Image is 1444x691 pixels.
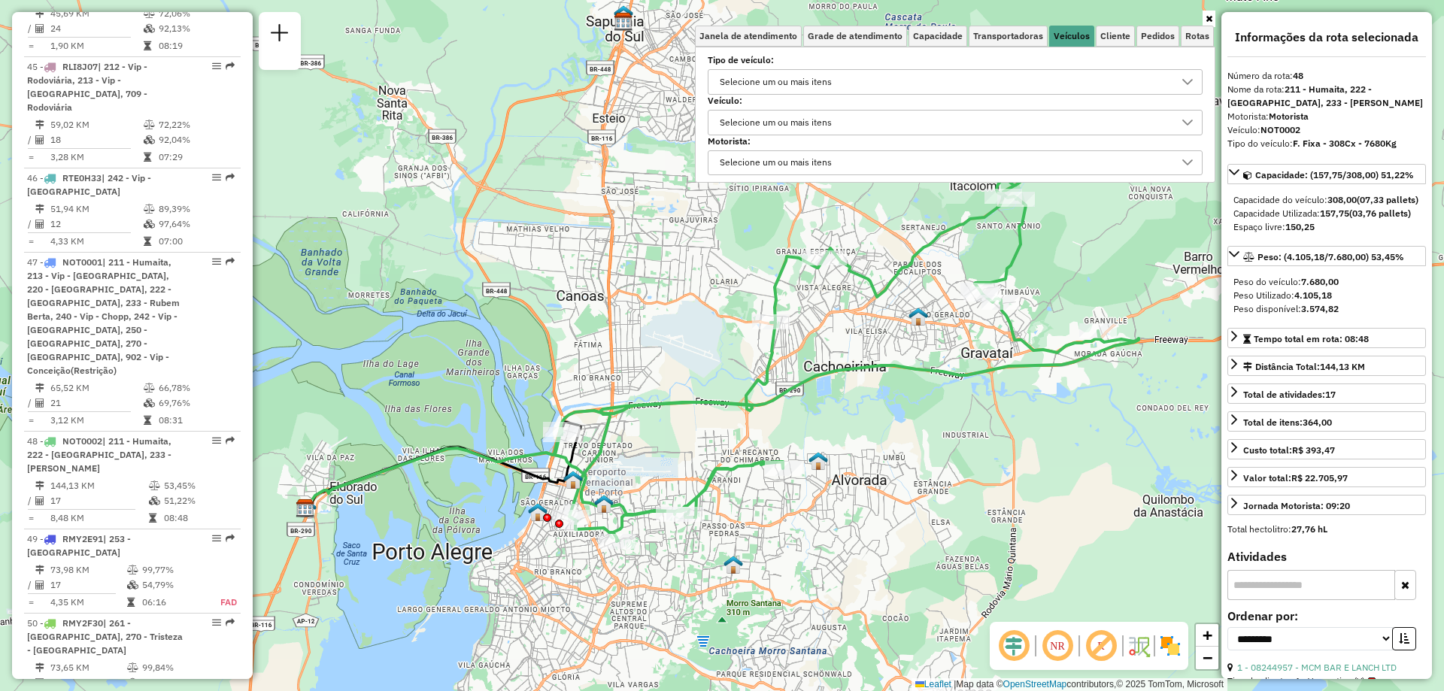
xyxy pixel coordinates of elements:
td: 144,13 KM [50,478,148,493]
strong: 4.105,18 [1294,289,1332,301]
i: Tempo total em rota [144,41,151,50]
em: Rota exportada [226,62,235,71]
td: FAD [204,595,238,610]
td: 54,88% [141,675,204,690]
span: Transportadoras [973,32,1043,41]
span: 49 - [27,533,131,558]
div: Selecione um ou mais itens [714,111,837,135]
td: 18 [50,132,143,147]
a: Zoom out [1196,647,1218,669]
h4: Informações da rota selecionada [1227,30,1426,44]
a: Tempo total em rota: 08:48 [1227,328,1426,348]
div: Peso Utilizado: [1233,289,1420,302]
span: Total de atividades: [1243,389,1336,400]
td: 06:16 [141,595,204,610]
td: 65,52 KM [50,380,143,396]
td: 4,33 KM [50,234,143,249]
td: / [27,217,35,232]
td: 08:31 [158,413,234,428]
i: % de utilização do peso [149,481,160,490]
span: Tempo total em rota: 08:48 [1254,333,1369,344]
i: % de utilização do peso [127,565,138,574]
i: Total de Atividades [35,678,44,687]
strong: (03,76 pallets) [1349,208,1411,219]
td: / [27,493,35,508]
span: 47 - [27,256,180,376]
td: 73,65 KM [50,660,126,675]
i: Total de Atividades [35,135,44,144]
span: | [954,679,956,689]
i: % de utilização do peso [127,663,138,672]
td: 59,02 KM [50,117,143,132]
strong: F. Fixa - 308Cx - 7680Kg [1293,138,1397,149]
td: 69,76% [158,396,234,411]
i: Tempo total em rota [144,153,151,162]
strong: R$ 393,47 [1292,444,1335,456]
div: Peso: (4.105,18/7.680,00) 53,45% [1227,269,1426,322]
span: Grade de atendimento [808,32,902,41]
td: 3,12 KM [50,413,143,428]
div: Capacidade Utilizada: [1233,207,1420,220]
em: Rota exportada [226,436,235,445]
span: Pedidos [1141,32,1175,41]
td: 73,98 KM [50,562,126,577]
img: 712 UDC Light Floresta [724,555,743,574]
i: Distância Total [35,120,44,129]
i: Distância Total [35,205,44,214]
i: Distância Total [35,663,44,672]
i: Distância Total [35,565,44,574]
td: 1,90 KM [50,38,143,53]
em: Opções [212,534,221,543]
span: NOT0001 [62,256,102,268]
strong: 308,00 [1327,194,1357,205]
strong: 157,75 [1320,208,1349,219]
i: % de utilização da cubagem [144,220,155,229]
i: Distância Total [35,9,44,18]
img: Exibir/Ocultar setores [1158,634,1182,658]
strong: Motorista [1269,111,1309,122]
em: Opções [212,62,221,71]
td: 89,39% [158,202,234,217]
strong: 364,00 [1303,417,1332,428]
i: % de utilização da cubagem [127,678,138,687]
span: Ocultar deslocamento [996,628,1032,664]
td: / [27,675,35,690]
button: Ordem crescente [1392,627,1416,650]
td: 17 [50,577,126,593]
a: Capacidade: (157,75/308,00) 51,22% [1227,164,1426,184]
a: Nova sessão e pesquisa [265,18,295,52]
strong: 17 [1325,389,1336,400]
span: | 242 - Vip - [GEOGRAPHIC_DATA] [27,172,151,197]
td: 3,28 KM [50,150,143,165]
a: Zoom in [1196,624,1218,647]
div: Selecione um ou mais itens [714,151,837,175]
td: 21 [50,396,143,411]
td: 51,94 KM [50,202,143,217]
strong: R$ 22.705,97 [1291,472,1348,483]
span: + [1203,626,1212,644]
td: = [27,150,35,165]
i: % de utilização da cubagem [144,24,155,33]
strong: 3.574,82 [1301,303,1339,314]
a: Valor total:R$ 22.705,97 [1227,467,1426,487]
i: Distância Total [35,383,44,392]
i: % de utilização da cubagem [127,580,138,589]
span: RMY2F30 [62,617,103,629]
td: 16 [50,675,126,690]
a: Distância Total:144,13 KM [1227,356,1426,376]
td: 72,22% [158,117,234,132]
a: Peso: (4.105,18/7.680,00) 53,45% [1227,246,1426,266]
td: 08:48 [163,511,235,526]
strong: 7.680,00 [1301,276,1339,287]
i: Total de Atividades [35,496,44,505]
img: Fluxo de ruas [1127,634,1151,658]
div: Capacidade do veículo: [1233,193,1420,207]
label: Ordenar por: [1227,607,1426,625]
span: Peso do veículo: [1233,276,1339,287]
div: Map data © contributors,© 2025 TomTom, Microsoft [912,678,1227,691]
label: Motorista: [708,135,1203,148]
td: = [27,595,35,610]
td: / [27,21,35,36]
div: Total de itens: [1243,416,1332,429]
span: 144,13 KM [1320,361,1365,372]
